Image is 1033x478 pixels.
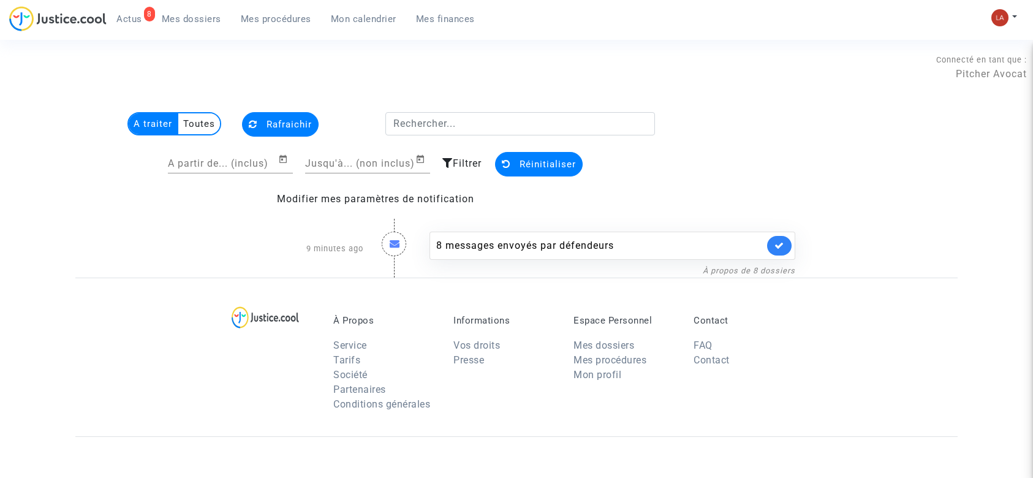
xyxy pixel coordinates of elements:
[416,13,475,25] span: Mes finances
[178,113,220,134] multi-toggle-item: Toutes
[267,119,312,130] span: Rafraichir
[694,340,713,351] a: FAQ
[321,10,406,28] a: Mon calendrier
[453,354,484,366] a: Presse
[116,13,142,25] span: Actus
[520,159,576,170] span: Réinitialiser
[232,306,300,328] img: logo-lg.svg
[333,398,430,410] a: Conditions générales
[277,193,474,205] a: Modifier mes paramètres de notification
[573,340,634,351] a: Mes dossiers
[453,157,482,169] span: Filtrer
[242,112,319,137] button: Rafraichir
[453,340,500,351] a: Vos droits
[129,113,178,134] multi-toggle-item: A traiter
[241,13,311,25] span: Mes procédures
[694,354,730,366] a: Contact
[573,354,646,366] a: Mes procédures
[229,219,373,278] div: 9 minutes ago
[406,10,485,28] a: Mes finances
[385,112,656,135] input: Rechercher...
[231,10,321,28] a: Mes procédures
[415,152,430,167] button: Open calendar
[333,354,360,366] a: Tarifs
[333,384,386,395] a: Partenaires
[703,266,795,275] a: À propos de 8 dossiers
[436,238,764,253] div: 8 messages envoyés par défendeurs
[333,369,368,381] a: Société
[694,315,795,326] p: Contact
[991,9,1008,26] img: 3f9b7d9779f7b0ffc2b90d026f0682a9
[9,6,107,31] img: jc-logo.svg
[453,315,555,326] p: Informations
[573,369,621,381] a: Mon profil
[278,152,293,167] button: Open calendar
[152,10,231,28] a: Mes dossiers
[495,152,583,176] button: Réinitialiser
[573,315,675,326] p: Espace Personnel
[162,13,221,25] span: Mes dossiers
[333,315,435,326] p: À Propos
[144,7,155,21] div: 8
[936,55,1027,64] span: Connecté en tant que :
[331,13,396,25] span: Mon calendrier
[333,340,367,351] a: Service
[107,10,152,28] a: 8Actus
